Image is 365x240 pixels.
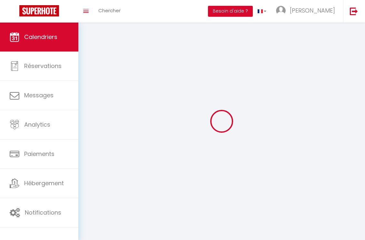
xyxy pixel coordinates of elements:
[24,120,50,129] span: Analytics
[276,6,286,15] img: ...
[19,5,59,16] img: Super Booking
[24,91,54,99] span: Messages
[208,6,253,17] button: Besoin d'aide ?
[25,208,61,216] span: Notifications
[98,7,121,14] span: Chercher
[24,179,64,187] span: Hébergement
[290,6,335,14] span: [PERSON_NAME]
[24,62,62,70] span: Réservations
[24,150,54,158] span: Paiements
[350,7,358,15] img: logout
[24,33,57,41] span: Calendriers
